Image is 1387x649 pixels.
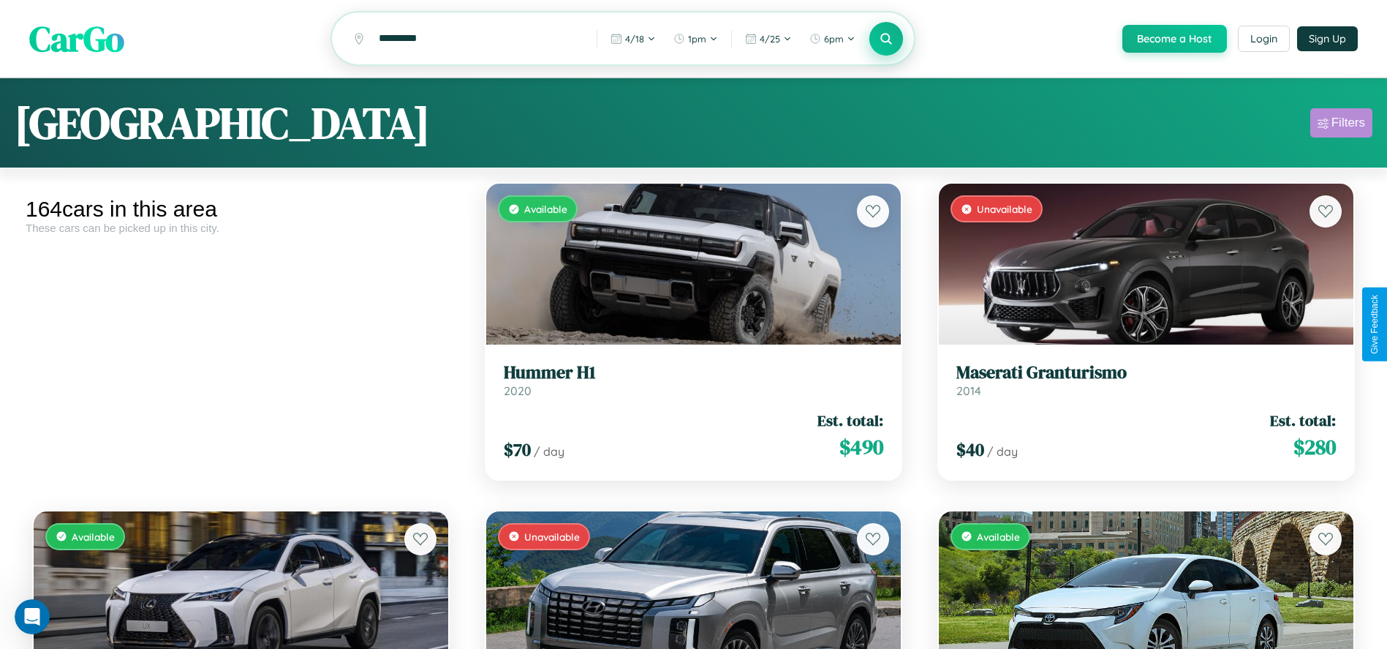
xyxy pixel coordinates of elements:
span: / day [987,444,1018,459]
span: Available [977,530,1020,543]
div: 164 cars in this area [26,197,456,222]
span: Unavailable [977,203,1032,215]
div: Filters [1331,116,1365,130]
span: 6pm [824,33,844,45]
span: Available [524,203,567,215]
span: 2020 [504,383,532,398]
button: 4/25 [738,27,799,50]
a: Hummer H12020 [504,362,883,398]
span: Unavailable [524,530,580,543]
span: Est. total: [817,410,883,431]
span: 4 / 25 [760,33,780,45]
span: / day [534,444,564,459]
button: Sign Up [1297,26,1358,51]
span: $ 40 [956,438,984,462]
h1: [GEOGRAPHIC_DATA] [15,93,430,153]
a: Maserati Granturismo2014 [956,362,1336,398]
button: 4/18 [603,27,663,50]
span: Est. total: [1270,410,1336,431]
span: 4 / 18 [625,33,644,45]
h3: Maserati Granturismo [956,362,1336,383]
span: $ 490 [839,432,883,462]
span: CarGo [29,15,124,63]
button: Login [1238,26,1290,52]
span: $ 70 [504,438,531,462]
div: Give Feedback [1369,295,1380,354]
span: 2014 [956,383,981,398]
span: 1pm [688,33,706,45]
button: Become a Host [1122,25,1227,53]
iframe: Intercom live chat [15,599,50,634]
span: $ 280 [1293,432,1336,462]
h3: Hummer H1 [504,362,883,383]
button: 6pm [802,27,863,50]
span: Available [72,530,115,543]
button: 1pm [666,27,725,50]
button: Filters [1310,108,1372,138]
div: These cars can be picked up in this city. [26,222,456,234]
